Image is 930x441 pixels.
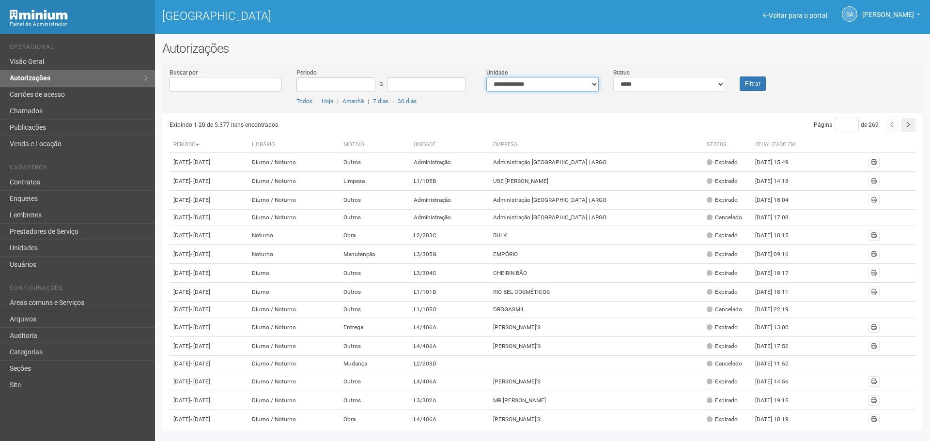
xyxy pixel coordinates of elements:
span: - [DATE] [190,360,210,367]
div: Expirado [707,396,738,405]
td: [DATE] [170,153,248,172]
td: [DATE] [170,410,248,429]
td: [PERSON_NAME]'S [489,337,703,356]
span: | [316,98,318,105]
span: - [DATE] [190,378,210,385]
li: Operacional [10,44,148,54]
td: Diurno / Noturno [248,172,340,191]
span: Silvio Anjos [862,1,914,18]
td: L1/105O [410,302,489,318]
span: - [DATE] [190,324,210,331]
td: L2/203C [410,226,489,245]
div: Expirado [707,231,738,240]
td: [PERSON_NAME]'S [489,410,703,429]
td: L1/101D [410,283,489,302]
th: Empresa [489,137,703,153]
span: | [337,98,339,105]
td: L4/406A [410,318,489,337]
a: Hoje [322,98,333,105]
div: Exibindo 1-20 de 5.377 itens encontrados [170,118,543,132]
td: [DATE] [170,245,248,264]
td: Administração [410,191,489,210]
div: Expirado [707,158,738,167]
div: Expirado [707,342,738,350]
td: [DATE] [170,283,248,302]
td: [DATE] [170,172,248,191]
td: Noturno [248,226,340,245]
td: [DATE] 14:18 [751,172,805,191]
td: Diurno / Noturno [248,210,340,226]
td: L4/406A [410,337,489,356]
span: - [DATE] [190,214,210,221]
td: [DATE] [170,226,248,245]
span: - [DATE] [190,159,210,166]
td: Diurno / Noturno [248,356,340,372]
td: L2/203D [410,356,489,372]
td: [DATE] [170,372,248,391]
td: Diurno [248,283,340,302]
a: 30 dias [398,98,417,105]
label: Unidade [486,68,508,77]
h1: [GEOGRAPHIC_DATA] [162,10,535,22]
h2: Autorizações [162,41,923,56]
td: MR [PERSON_NAME] [489,391,703,410]
td: [DATE] [170,264,248,283]
td: [PERSON_NAME]'S [489,318,703,337]
td: Entrega [340,318,410,337]
td: Outros [340,210,410,226]
td: Outros [340,153,410,172]
div: Cancelado [707,305,742,314]
div: Expirado [707,177,738,185]
td: Limpeza [340,172,410,191]
td: [DATE] 09:16 [751,245,805,264]
td: L4/406A [410,372,489,391]
td: [DATE] [170,191,248,210]
th: Horário [248,137,340,153]
td: Diurno / Noturno [248,337,340,356]
th: Unidade [410,137,489,153]
td: Administração [GEOGRAPHIC_DATA] | ARGO [489,153,703,172]
td: [DATE] 18:17 [751,264,805,283]
td: Obra [340,226,410,245]
td: [DATE] 13:00 [751,318,805,337]
td: Outros [340,372,410,391]
label: Período [296,68,317,77]
td: Administração [410,153,489,172]
span: - [DATE] [190,289,210,295]
td: Outros [340,264,410,283]
td: [DATE] [170,302,248,318]
button: Filtrar [740,76,766,91]
td: Administração [GEOGRAPHIC_DATA] | ARGO [489,210,703,226]
td: Diurno / Noturno [248,372,340,391]
td: [DATE] 11:52 [751,356,805,372]
span: - [DATE] [190,178,210,184]
td: [DATE] 15:49 [751,153,805,172]
span: | [368,98,369,105]
td: Outros [340,337,410,356]
td: Outros [340,191,410,210]
div: Expirado [707,415,738,424]
div: Cancelado [707,213,742,222]
td: [DATE] 18:15 [751,226,805,245]
td: [DATE] 18:04 [751,191,805,210]
td: Diurno / Noturno [248,318,340,337]
td: Noturno [248,245,340,264]
div: Expirado [707,378,738,386]
th: Atualizado em [751,137,805,153]
td: Outros [340,283,410,302]
td: [DATE] 22:19 [751,302,805,318]
td: Diurno / Noturno [248,302,340,318]
th: Motivo [340,137,410,153]
span: - [DATE] [190,306,210,313]
span: | [392,98,394,105]
td: [DATE] [170,391,248,410]
td: Diurno [248,264,340,283]
div: Painel do Administrador [10,20,148,29]
td: [DATE] 17:52 [751,337,805,356]
td: [DATE] 19:15 [751,391,805,410]
span: - [DATE] [190,397,210,404]
th: Período [170,137,248,153]
span: - [DATE] [190,197,210,203]
td: [DATE] [170,318,248,337]
td: [DATE] 18:19 [751,410,805,429]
